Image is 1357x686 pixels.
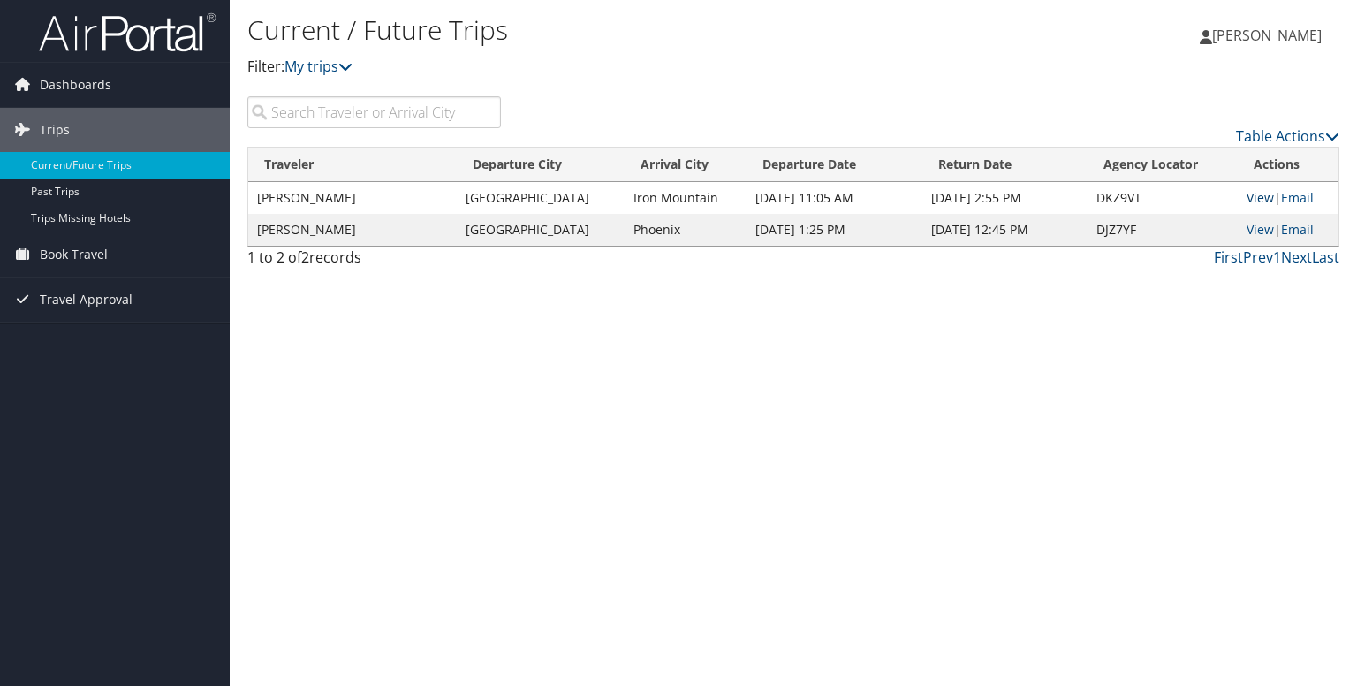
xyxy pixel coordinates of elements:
[1238,148,1338,182] th: Actions
[457,214,625,246] td: [GEOGRAPHIC_DATA]
[1088,182,1238,214] td: DKZ9VT
[922,214,1088,246] td: [DATE] 12:45 PM
[248,148,457,182] th: Traveler: activate to sort column ascending
[1247,189,1274,206] a: View
[1212,26,1322,45] span: [PERSON_NAME]
[301,248,309,267] span: 2
[1214,248,1243,267] a: First
[457,182,625,214] td: [GEOGRAPHIC_DATA]
[1281,248,1312,267] a: Next
[248,182,457,214] td: [PERSON_NAME]
[1088,148,1238,182] th: Agency Locator: activate to sort column ascending
[747,148,922,182] th: Departure Date: activate to sort column descending
[1281,189,1314,206] a: Email
[625,148,747,182] th: Arrival City: activate to sort column ascending
[247,247,501,277] div: 1 to 2 of records
[284,57,353,76] a: My trips
[247,11,975,49] h1: Current / Future Trips
[1273,248,1281,267] a: 1
[457,148,625,182] th: Departure City: activate to sort column ascending
[747,182,922,214] td: [DATE] 11:05 AM
[247,56,975,79] p: Filter:
[40,278,133,322] span: Travel Approval
[247,96,501,128] input: Search Traveler or Arrival City
[1247,221,1274,238] a: View
[1243,248,1273,267] a: Prev
[1281,221,1314,238] a: Email
[248,214,457,246] td: [PERSON_NAME]
[1236,126,1339,146] a: Table Actions
[1238,214,1338,246] td: |
[40,232,108,277] span: Book Travel
[1088,214,1238,246] td: DJZ7YF
[747,214,922,246] td: [DATE] 1:25 PM
[40,108,70,152] span: Trips
[1312,248,1339,267] a: Last
[1200,9,1339,62] a: [PERSON_NAME]
[625,214,747,246] td: Phoenix
[922,148,1088,182] th: Return Date: activate to sort column ascending
[40,63,111,107] span: Dashboards
[922,182,1088,214] td: [DATE] 2:55 PM
[625,182,747,214] td: Iron Mountain
[39,11,216,53] img: airportal-logo.png
[1238,182,1338,214] td: |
